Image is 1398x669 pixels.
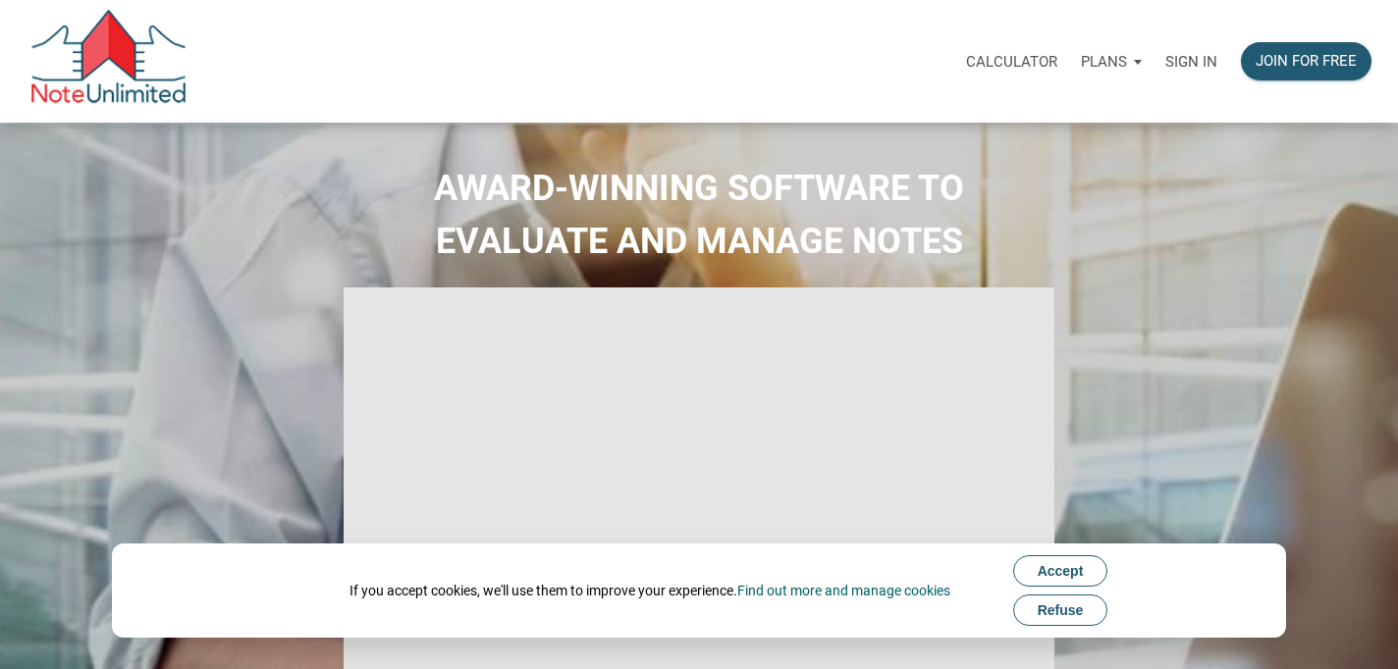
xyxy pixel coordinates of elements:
[15,162,1383,268] h2: AWARD-WINNING SOFTWARE TO EVALUATE AND MANAGE NOTES
[954,30,1069,92] a: Calculator
[1081,53,1127,71] p: Plans
[1165,53,1217,71] p: Sign in
[1013,594,1108,626] button: Refuse
[1013,555,1108,587] button: Accept
[1038,602,1084,618] span: Refuse
[1069,32,1154,91] button: Plans
[1038,563,1084,579] span: Accept
[1229,30,1383,92] a: Join for free
[1241,42,1371,80] button: Join for free
[737,583,950,598] a: Find out more and manage cookies
[1256,50,1357,73] div: Join for free
[966,53,1057,71] p: Calculator
[349,581,950,600] div: If you accept cookies, we'll use them to improve your experience.
[1154,30,1229,92] a: Sign in
[1069,30,1154,92] a: Plans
